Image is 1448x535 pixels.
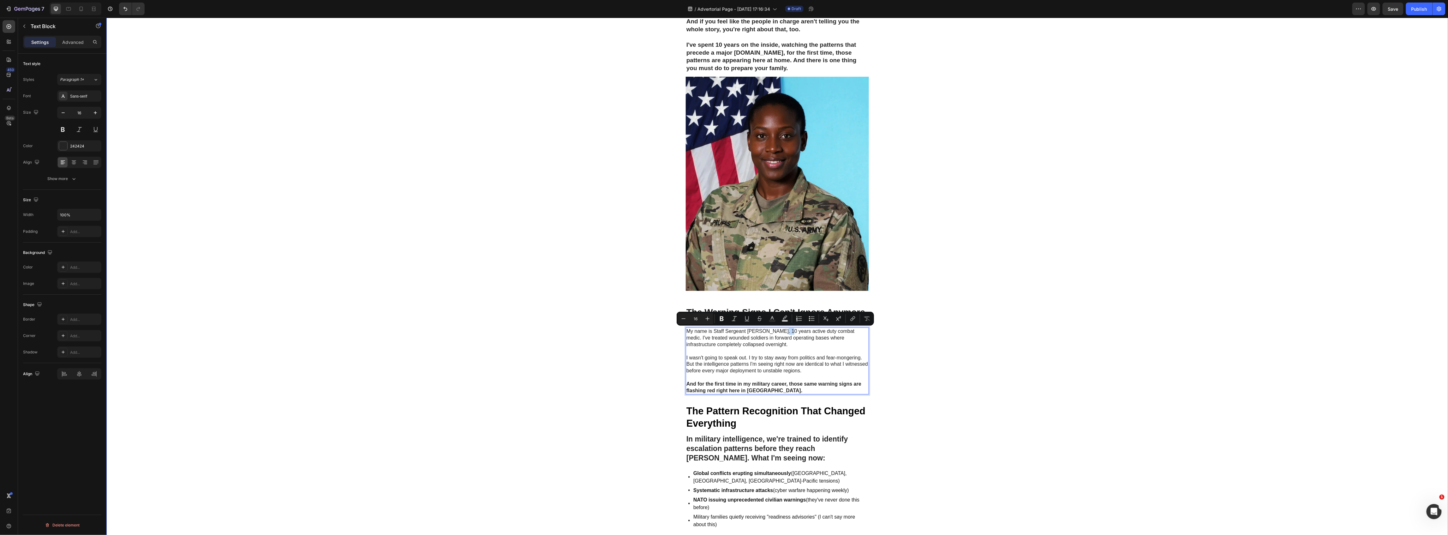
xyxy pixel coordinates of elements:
[587,470,667,475] strong: Systematic infrastructure attacks
[3,3,47,15] button: 7
[5,116,15,121] div: Beta
[587,453,685,458] strong: Global conflicts erupting simultaneously
[62,39,84,45] p: Advanced
[587,479,700,485] strong: NATO issuing unprecedented civilian warnings
[23,249,54,257] div: Background
[48,176,77,182] div: Show more
[697,6,770,12] span: Advertorial Page - [DATE] 17:16:34
[23,520,101,530] button: Delete element
[1439,495,1445,500] span: 1
[23,196,40,204] div: Size
[23,264,33,270] div: Color
[70,350,100,355] div: Add...
[587,478,762,494] p: (they've never done this before)
[60,77,84,82] span: Paragraph 1*
[70,143,100,149] div: 242424
[45,521,80,529] div: Delete element
[23,229,38,234] div: Padding
[23,281,34,286] div: Image
[23,349,38,355] div: Shadow
[57,209,101,220] input: Auto
[695,6,696,12] span: /
[587,496,762,511] p: Military families quietly receiving "readiness advisories" (I can't say more about this)
[587,452,762,467] p: ([GEOGRAPHIC_DATA], [GEOGRAPHIC_DATA], [GEOGRAPHIC_DATA]-Pacific tensions)
[119,3,145,15] div: Undo/Redo
[6,67,15,72] div: 450
[70,317,100,322] div: Add...
[677,312,874,326] div: Editor contextual toolbar
[580,388,759,411] strong: The Pattern Recognition That Changed Everything
[1406,3,1433,15] button: Publish
[31,22,84,30] p: Text Block
[23,61,40,67] div: Text style
[792,6,801,12] span: Draft
[23,108,40,117] div: Size
[23,158,41,167] div: Align
[70,265,100,270] div: Add...
[1427,504,1442,519] iframe: Intercom live chat
[70,229,100,235] div: Add...
[23,316,35,322] div: Border
[23,173,101,184] button: Show more
[1411,6,1427,12] div: Publish
[23,93,31,99] div: Font
[23,212,33,218] div: Width
[580,337,762,357] p: I wasn't going to speak out. I try to stay away from politics and fear-mongering. But the intelli...
[41,5,44,13] p: 7
[31,39,49,45] p: Settings
[579,310,763,377] div: Rich Text Editor. Editing area: main
[23,333,36,339] div: Corner
[579,288,763,301] h1: The Warning Signs I Can't Ignore Anymore
[23,370,41,378] div: Align
[70,333,100,339] div: Add...
[579,59,763,273] img: gempages_565658406589825953-d7f51710-02bd-4193-a9c4-5876e13db74b.webp
[1388,6,1398,12] span: Save
[580,364,755,376] strong: And for the first time in my military career, those same warning signs are flashing red right her...
[57,74,101,85] button: Paragraph 1*
[1383,3,1403,15] button: Save
[70,93,100,99] div: Sans-serif
[580,417,742,444] strong: In military intelligence, we're trained to identify escalation patterns before they reach [PERSON...
[70,281,100,287] div: Add...
[580,310,762,330] p: My name is Staff Sergeant [PERSON_NAME]. 10 years active duty combat medic. I've treated wounded ...
[23,301,43,309] div: Shape
[23,143,33,149] div: Color
[587,469,762,477] p: (cyber warfare happening weekly)
[23,77,34,82] div: Styles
